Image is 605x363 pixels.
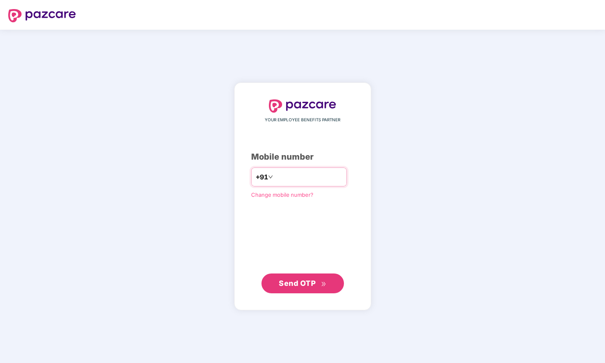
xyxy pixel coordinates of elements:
span: Send OTP [279,279,315,288]
span: +91 [256,172,268,182]
img: logo [269,99,337,113]
span: YOUR EMPLOYEE BENEFITS PARTNER [265,117,340,123]
img: logo [8,9,76,22]
span: down [268,174,273,179]
button: Send OTPdouble-right [261,273,344,293]
div: Mobile number [251,151,354,163]
a: Change mobile number? [251,191,313,198]
span: double-right [321,281,326,287]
